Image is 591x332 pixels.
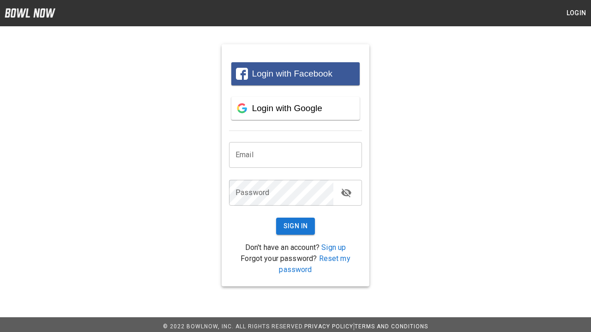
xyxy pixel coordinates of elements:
[252,69,332,78] span: Login with Facebook
[5,8,55,18] img: logo
[231,62,360,85] button: Login with Facebook
[163,323,304,330] span: © 2022 BowlNow, Inc. All Rights Reserved.
[229,253,362,275] p: Forgot your password?
[321,243,346,252] a: Sign up
[304,323,353,330] a: Privacy Policy
[252,103,322,113] span: Login with Google
[231,97,360,120] button: Login with Google
[279,254,350,274] a: Reset my password
[229,242,362,253] p: Don't have an account?
[276,218,315,235] button: Sign In
[561,5,591,22] button: Login
[355,323,428,330] a: Terms and Conditions
[337,184,356,202] button: toggle password visibility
